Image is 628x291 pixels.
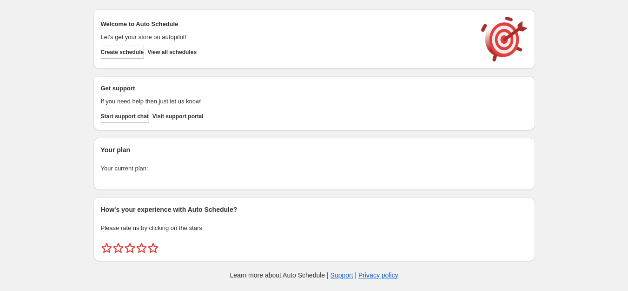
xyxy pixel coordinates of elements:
p: Your current plan: [101,164,528,173]
h2: Welcome to Auto Schedule [101,20,472,29]
h2: Your plan [101,145,528,155]
a: Visit support portal [152,110,204,123]
span: View all schedules [147,48,197,56]
button: View all schedules [147,46,197,59]
p: Please rate us by clicking on the stars [101,223,528,233]
span: Start support chat [101,113,149,120]
a: Support [331,271,353,279]
h2: Get support [101,84,472,93]
p: Learn more about Auto Schedule | | [230,271,398,280]
a: Privacy policy [358,271,398,279]
p: Let's get your store on autopilot! [101,33,472,42]
span: Visit support portal [152,113,204,120]
h2: How's your experience with Auto Schedule? [101,205,528,214]
p: If you need help then just let us know! [101,97,472,106]
a: Start support chat [101,110,149,123]
span: Create schedule [101,48,144,56]
button: Create schedule [101,46,144,59]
